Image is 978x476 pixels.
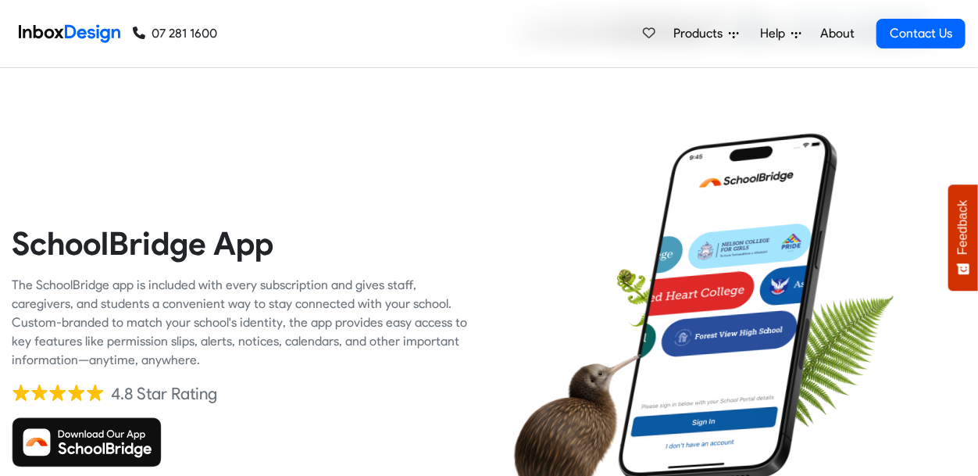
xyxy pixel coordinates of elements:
div: The SchoolBridge app is included with every subscription and gives staff, caregivers, and student... [12,276,477,370]
a: Contact Us [876,19,966,48]
span: Products [673,24,729,43]
a: 07 281 1600 [133,24,217,43]
img: Download SchoolBridge App [12,417,162,467]
span: Feedback [956,200,970,255]
button: Feedback - Show survey [948,184,978,291]
div: 4.8 Star Rating [111,382,217,406]
a: Help [754,18,808,49]
a: About [816,18,859,49]
heading: SchoolBridge App [12,224,477,263]
a: Products [667,18,745,49]
span: Help [760,24,791,43]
